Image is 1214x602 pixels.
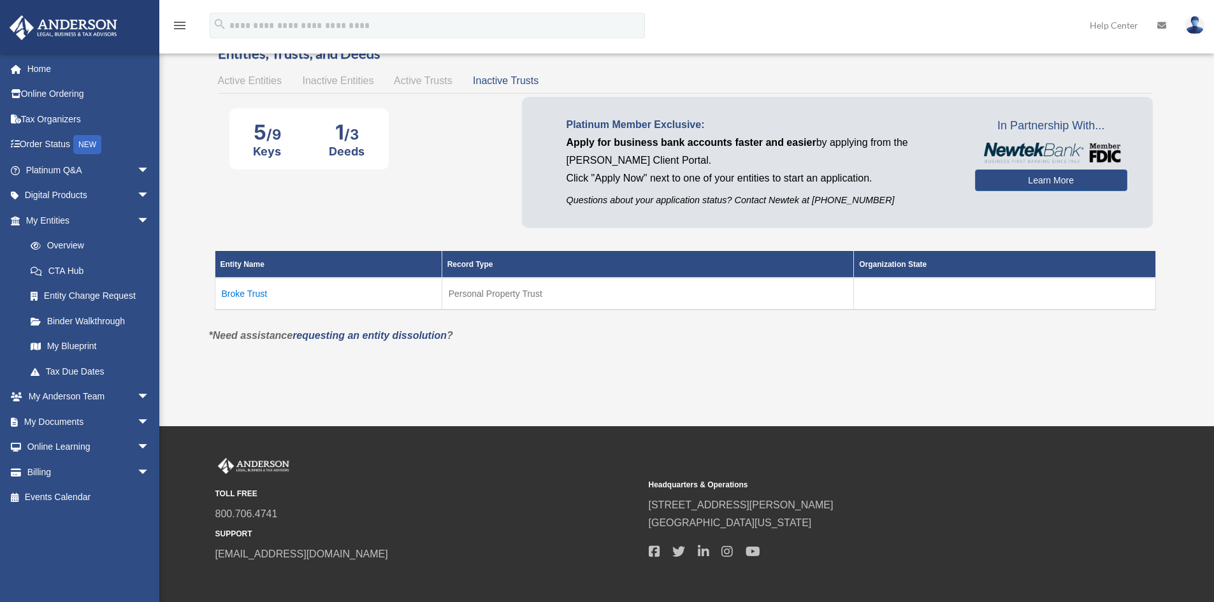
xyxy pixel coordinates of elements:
a: Online Learningarrow_drop_down [9,434,169,460]
a: My Blueprint [18,334,163,359]
a: Digital Productsarrow_drop_down [9,183,169,208]
a: My Anderson Teamarrow_drop_down [9,384,169,410]
i: search [213,17,227,31]
span: Active Trusts [394,75,452,86]
div: Deeds [329,145,365,158]
span: Inactive Entities [302,75,373,86]
a: Events Calendar [9,485,169,510]
p: Click "Apply Now" next to one of your entities to start an application. [567,169,956,187]
th: Record Type [442,251,854,278]
a: Entity Change Request [18,283,163,309]
span: /9 [266,126,281,143]
span: In Partnership With... [975,116,1127,136]
span: arrow_drop_down [137,183,163,209]
span: /3 [344,126,359,143]
a: [EMAIL_ADDRESS][DOMAIN_NAME] [215,548,388,559]
small: Headquarters & Operations [649,478,1073,492]
th: Entity Name [215,251,442,278]
a: Home [9,56,169,82]
a: Tax Due Dates [18,359,163,384]
td: Personal Property Trust [442,278,854,310]
small: SUPPORT [215,527,640,541]
p: Platinum Member Exclusive: [567,116,956,134]
img: Anderson Advisors Platinum Portal [215,458,292,475]
th: Organization State [854,251,1155,278]
a: [GEOGRAPHIC_DATA][US_STATE] [649,517,812,528]
a: Learn More [975,169,1127,191]
span: arrow_drop_down [137,384,163,410]
div: NEW [73,135,101,154]
a: [STREET_ADDRESS][PERSON_NAME] [649,499,834,510]
span: arrow_drop_down [137,157,163,183]
a: My Documentsarrow_drop_down [9,409,169,434]
h3: Entities, Trusts, and Deeds [218,44,1153,64]
a: menu [172,22,187,33]
a: Binder Walkthrough [18,308,163,334]
i: menu [172,18,187,33]
span: arrow_drop_down [137,459,163,485]
span: arrow_drop_down [137,409,163,435]
div: 5 [253,120,281,145]
span: arrow_drop_down [137,208,163,234]
img: Anderson Advisors Platinum Portal [6,15,121,40]
div: Keys [253,145,281,158]
a: Tax Organizers [9,106,169,132]
a: Online Ordering [9,82,169,107]
span: arrow_drop_down [137,434,163,461]
a: Platinum Q&Aarrow_drop_down [9,157,169,183]
em: *Need assistance ? [209,330,453,341]
span: Apply for business bank accounts faster and easier [567,137,816,148]
img: User Pic [1185,16,1204,34]
small: TOLL FREE [215,487,640,501]
p: Questions about your application status? Contact Newtek at [PHONE_NUMBER] [567,192,956,208]
a: Order StatusNEW [9,132,169,158]
a: requesting an entity dissolution [293,330,447,341]
span: Inactive Trusts [473,75,538,86]
a: Billingarrow_drop_down [9,459,169,485]
p: by applying from the [PERSON_NAME] Client Portal. [567,134,956,169]
span: Active Entities [218,75,282,86]
a: 800.706.4741 [215,508,278,519]
td: Broke Trust [215,278,442,310]
a: My Entitiesarrow_drop_down [9,208,163,233]
img: NewtekBankLogoSM.png [981,143,1121,163]
a: CTA Hub [18,258,163,283]
div: 1 [329,120,365,145]
a: Overview [18,233,156,259]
